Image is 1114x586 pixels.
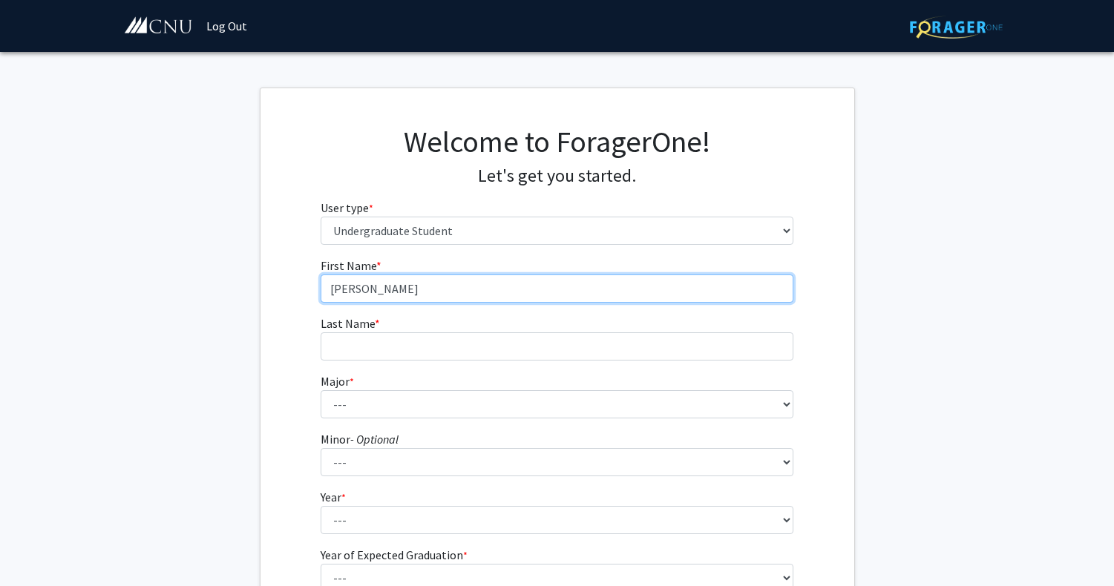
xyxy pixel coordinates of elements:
span: First Name [321,258,376,273]
iframe: Chat [11,519,63,575]
h4: Let's get you started. [321,165,793,187]
label: Major [321,372,354,390]
span: Last Name [321,316,375,331]
label: User type [321,199,373,217]
h1: Welcome to ForagerOne! [321,124,793,159]
i: - Optional [350,432,399,447]
label: Minor [321,430,399,448]
img: Christopher Newport University Logo [123,16,194,35]
label: Year of Expected Graduation [321,546,468,564]
label: Year [321,488,346,506]
img: ForagerOne Logo [910,16,1003,39]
